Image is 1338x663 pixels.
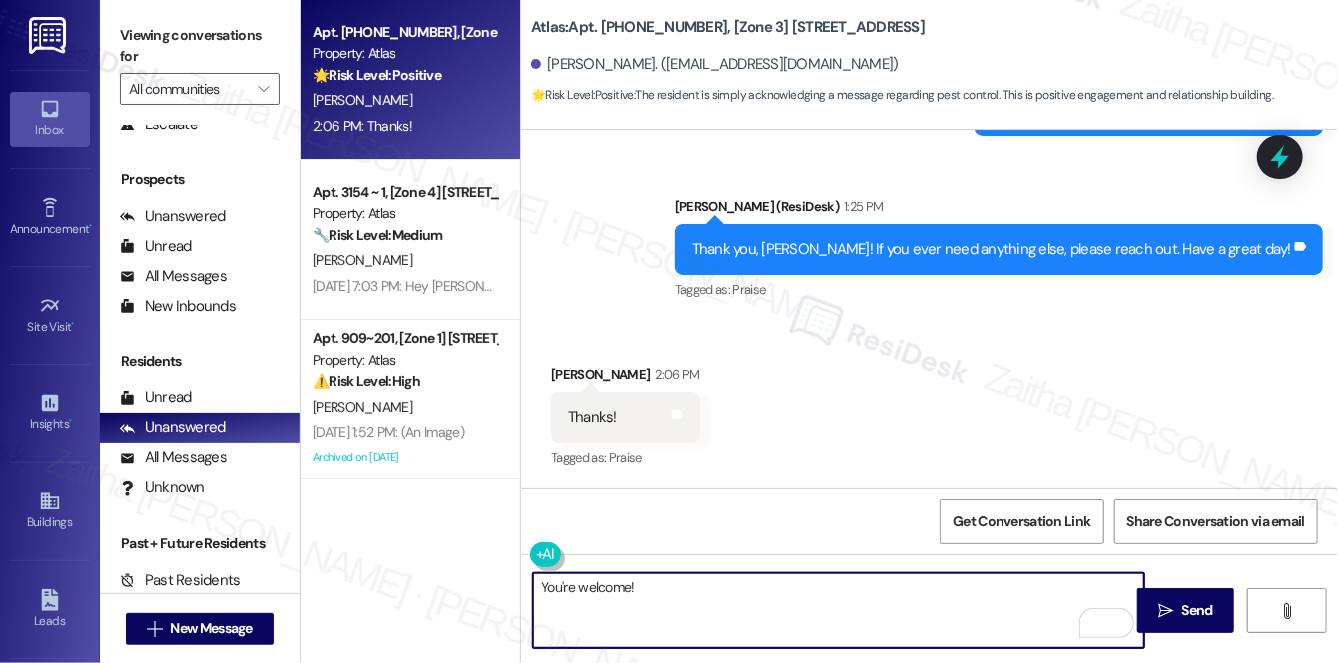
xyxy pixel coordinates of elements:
[940,499,1103,544] button: Get Conversation Link
[531,17,925,38] b: Atlas: Apt. [PHONE_NUMBER], [Zone 3] [STREET_ADDRESS]
[651,364,700,385] div: 2:06 PM
[692,239,1291,260] div: Thank you, [PERSON_NAME]! If you ever need anything else, please reach out. Have a great day!
[120,570,241,591] div: Past Residents
[1182,600,1213,621] span: Send
[313,43,497,64] div: Property: Atlas
[313,350,497,371] div: Property: Atlas
[313,398,412,416] span: [PERSON_NAME]
[733,281,766,298] span: Praise
[120,477,205,498] div: Unknown
[89,219,92,233] span: •
[120,206,226,227] div: Unanswered
[313,91,412,109] span: [PERSON_NAME]
[313,66,441,84] strong: 🌟 Risk Level: Positive
[10,484,90,538] a: Buildings
[147,621,162,637] i: 
[1127,511,1305,532] span: Share Conversation via email
[120,296,236,317] div: New Inbounds
[568,407,617,428] div: Thanks!
[120,236,192,257] div: Unread
[313,277,1194,295] div: [DATE] 7:03 PM: Hey [PERSON_NAME], we appreciate your text! We'll be back at 11AM to help you out...
[675,275,1323,304] div: Tagged as:
[531,87,634,103] strong: 🌟 Risk Level: Positive
[100,533,300,554] div: Past + Future Residents
[313,329,497,349] div: Apt. 909~201, [Zone 1] [STREET_ADDRESS][PERSON_NAME]
[313,22,497,43] div: Apt. [PHONE_NUMBER], [Zone 3] [STREET_ADDRESS]
[100,169,300,190] div: Prospects
[1114,499,1318,544] button: Share Conversation via email
[29,17,70,54] img: ResiDesk Logo
[313,117,412,135] div: 2:06 PM: Thanks!
[531,85,1273,106] span: : The resident is simply acknowledging a message regarding pest control. This is positive engagem...
[313,182,497,203] div: Apt. 3154 ~ 1, [Zone 4] [STREET_ADDRESS]
[171,618,253,639] span: New Message
[953,511,1090,532] span: Get Conversation Link
[10,289,90,342] a: Site Visit •
[126,613,274,645] button: New Message
[551,364,700,392] div: [PERSON_NAME]
[120,266,227,287] div: All Messages
[313,203,497,224] div: Property: Atlas
[675,196,1323,224] div: [PERSON_NAME] (ResiDesk)
[120,417,226,438] div: Unanswered
[120,447,227,468] div: All Messages
[120,20,280,73] label: Viewing conversations for
[69,414,72,428] span: •
[531,54,899,75] div: [PERSON_NAME]. ([EMAIL_ADDRESS][DOMAIN_NAME])
[313,423,464,441] div: [DATE] 1:52 PM: (An Image)
[72,317,75,331] span: •
[839,196,883,217] div: 1:25 PM
[609,449,642,466] span: Praise
[10,92,90,146] a: Inbox
[120,114,198,135] div: Escalate
[258,81,269,97] i: 
[1137,588,1234,633] button: Send
[129,73,248,105] input: All communities
[313,226,442,244] strong: 🔧 Risk Level: Medium
[1279,603,1294,619] i: 
[311,445,499,470] div: Archived on [DATE]
[1158,603,1173,619] i: 
[313,372,420,390] strong: ⚠️ Risk Level: High
[10,386,90,440] a: Insights •
[533,573,1144,648] textarea: To enrich screen reader interactions, please activate Accessibility in Grammarly extension settings
[120,387,192,408] div: Unread
[10,583,90,637] a: Leads
[100,351,300,372] div: Residents
[313,251,412,269] span: [PERSON_NAME]
[551,443,700,472] div: Tagged as:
